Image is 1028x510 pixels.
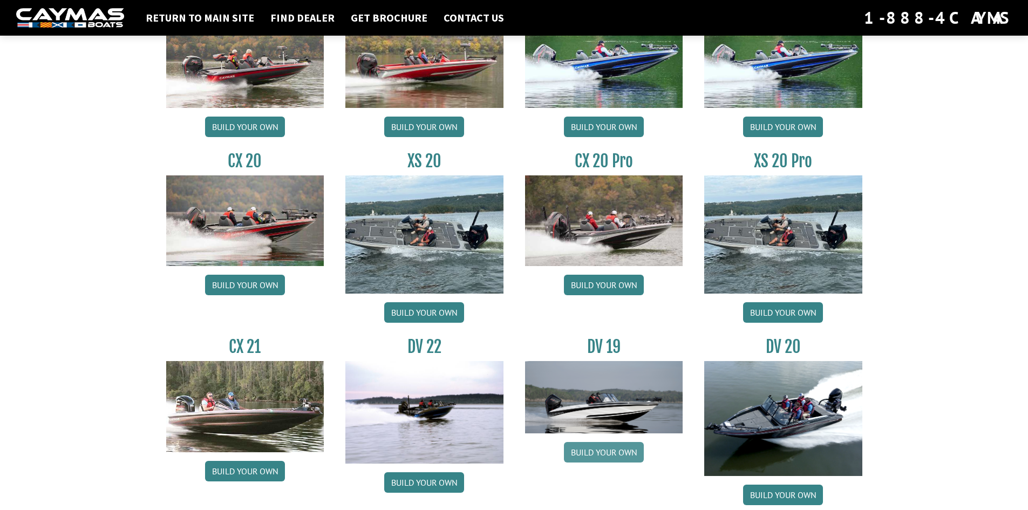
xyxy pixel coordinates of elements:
img: dv-19-ban_from_website_for_caymas_connect.png [525,361,683,433]
a: Build your own [205,461,285,481]
img: CX-18SS_thumbnail.jpg [345,17,503,107]
h3: CX 20 Pro [525,151,683,171]
h3: DV 20 [704,337,862,357]
img: CX-20Pro_thumbnail.jpg [525,175,683,266]
a: Return to main site [140,11,260,25]
a: Build your own [205,117,285,137]
img: DV_20_from_website_for_caymas_connect.png [704,361,862,476]
h3: DV 22 [345,337,503,357]
img: white-logo-c9c8dbefe5ff5ceceb0f0178aa75bf4bb51f6bca0971e226c86eb53dfe498488.png [16,8,124,28]
a: Build your own [743,485,823,505]
a: Build your own [205,275,285,295]
a: Build your own [384,302,464,323]
img: XS_20_resized.jpg [704,175,862,294]
h3: DV 19 [525,337,683,357]
a: Contact Us [438,11,509,25]
a: Find Dealer [265,11,340,25]
a: Build your own [384,117,464,137]
h3: XS 20 [345,151,503,171]
img: CX19_thumbnail.jpg [704,17,862,107]
a: Build your own [743,117,823,137]
a: Build your own [384,472,464,493]
a: Build your own [564,117,644,137]
img: CX19_thumbnail.jpg [525,17,683,107]
img: DV22_original_motor_cropped_for_caymas_connect.jpg [345,361,503,464]
div: 1-888-4CAYMAS [864,6,1012,30]
img: CX-20_thumbnail.jpg [166,175,324,266]
a: Build your own [564,275,644,295]
h3: CX 20 [166,151,324,171]
h3: CX 21 [166,337,324,357]
a: Get Brochure [345,11,433,25]
img: CX21_thumb.jpg [166,361,324,452]
img: CX-18S_thumbnail.jpg [166,17,324,107]
a: Build your own [743,302,823,323]
img: XS_20_resized.jpg [345,175,503,294]
h3: XS 20 Pro [704,151,862,171]
a: Build your own [564,442,644,463]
